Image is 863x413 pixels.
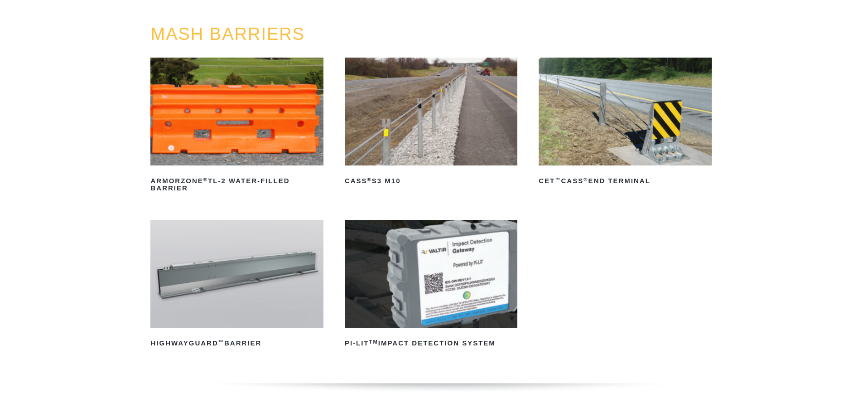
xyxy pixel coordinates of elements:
[369,339,378,345] sup: TM
[345,58,517,188] a: CASS®S3 M10
[203,177,208,182] sup: ®
[345,336,517,350] h2: PI-LIT Impact Detection System
[150,58,323,195] a: ArmorZone®TL-2 Water-Filled Barrier
[539,174,711,188] h2: CET CASS End Terminal
[150,220,323,350] a: HighwayGuard™Barrier
[150,336,323,350] h2: HighwayGuard Barrier
[218,339,224,345] sup: ™
[583,177,588,182] sup: ®
[555,177,561,182] sup: ™
[345,174,517,188] h2: CASS S3 M10
[367,177,372,182] sup: ®
[345,220,517,350] a: PI-LITTMImpact Detection System
[150,24,305,44] a: MASH BARRIERS
[539,58,711,188] a: CET™CASS®End Terminal
[150,174,323,195] h2: ArmorZone TL-2 Water-Filled Barrier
